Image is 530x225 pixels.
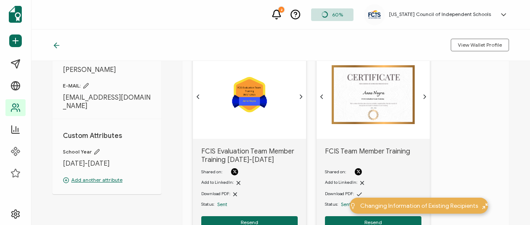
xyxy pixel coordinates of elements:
[9,6,22,23] img: sertifier-logomark-colored.svg
[63,148,151,155] span: School Year
[332,11,343,18] span: 60%
[325,180,357,185] span: Add to LinkedIn:
[421,93,428,100] ion-icon: chevron forward outline
[356,169,361,174] img: X Logo
[233,169,237,174] img: X Logo
[325,169,346,175] span: Shared on:
[278,7,284,13] div: 2
[63,159,151,168] span: [DATE]-[DATE]
[63,82,151,89] span: E-MAIL:
[482,203,488,209] img: minimize-icon.svg
[63,132,151,140] h1: Custom Attributes
[201,191,230,196] span: Download PDF:
[364,220,382,225] span: Resend
[201,180,234,185] span: Add to LinkedIn:
[451,39,509,51] button: View Wallet Profile
[63,66,151,74] span: [PERSON_NAME]
[298,93,304,100] ion-icon: chevron forward outline
[63,176,151,184] p: Add another attribute
[201,169,222,175] span: Shared on:
[368,10,381,19] img: 9dd8638e-47b6-41b2-b234-c3316d17f3ca.jpg
[195,93,201,100] ion-icon: chevron back outline
[241,220,258,225] span: Resend
[341,201,351,207] span: Sent
[325,191,354,196] span: Download PDF:
[389,11,491,17] h5: [US_STATE] Council of Independent Schools
[325,201,338,208] span: Status:
[360,201,478,210] span: Changing Information of Existing Recipients
[325,147,421,164] span: FCIS Team Member Training
[217,201,227,207] span: Sent
[458,42,502,48] span: View Wallet Profile
[63,93,151,110] span: [EMAIL_ADDRESS][DOMAIN_NAME]
[488,185,530,225] iframe: Chat Widget
[318,93,325,100] ion-icon: chevron back outline
[201,201,214,208] span: Status:
[201,147,298,164] span: FCIS Evaluation Team Member Training [DATE]-[DATE]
